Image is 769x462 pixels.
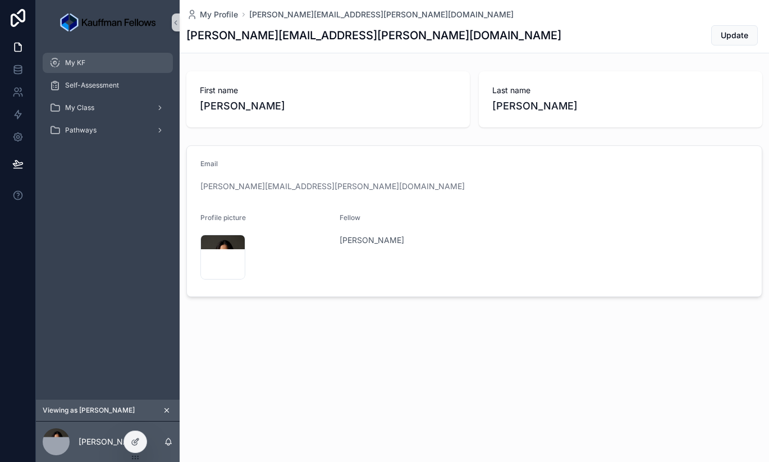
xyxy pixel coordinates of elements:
span: Profile picture [200,213,246,222]
span: My KF [65,58,85,67]
a: My Profile [186,9,238,20]
span: First name [200,85,456,96]
a: [PERSON_NAME][EMAIL_ADDRESS][PERSON_NAME][DOMAIN_NAME] [249,9,514,20]
span: Email [200,159,218,168]
a: [PERSON_NAME] [340,235,404,246]
img: App logo [60,13,155,31]
div: scrollable content [36,45,180,155]
span: Pathways [65,126,97,135]
a: [PERSON_NAME][EMAIL_ADDRESS][PERSON_NAME][DOMAIN_NAME] [200,181,465,192]
a: My KF [43,53,173,73]
span: Fellow [340,213,360,222]
span: [PERSON_NAME] [492,98,749,114]
span: [PERSON_NAME] [200,98,456,114]
a: Pathways [43,120,173,140]
h1: [PERSON_NAME][EMAIL_ADDRESS][PERSON_NAME][DOMAIN_NAME] [186,28,561,43]
span: Self-Assessment [65,81,119,90]
span: My Class [65,103,94,112]
a: Self-Assessment [43,75,173,95]
button: Update [711,25,758,45]
span: Update [721,30,748,41]
p: [PERSON_NAME] [79,436,143,447]
span: My Profile [200,9,238,20]
span: Viewing as [PERSON_NAME] [43,406,135,415]
span: Last name [492,85,749,96]
a: My Class [43,98,173,118]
